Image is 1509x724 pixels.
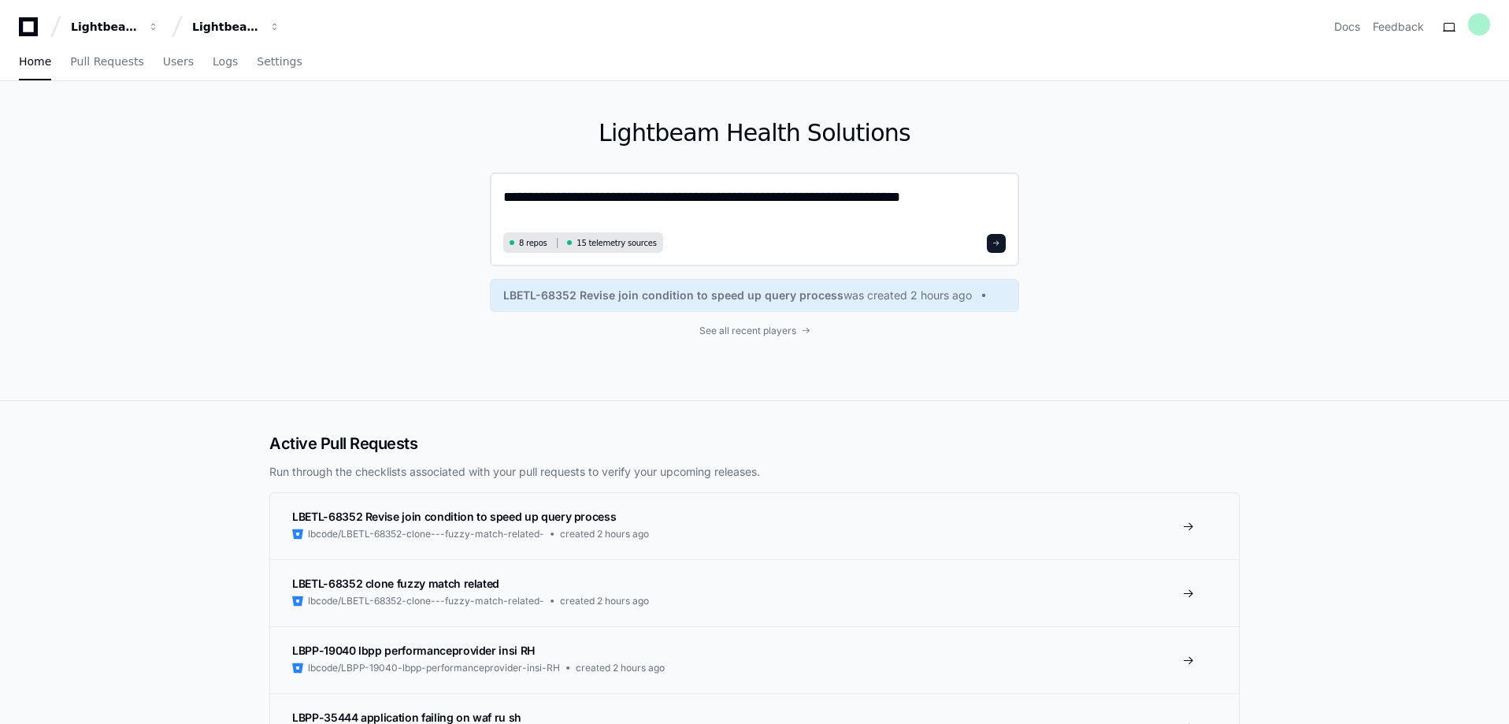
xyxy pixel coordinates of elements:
span: LBPP-35444 application failing on waf ru sh [292,711,521,724]
span: LBPP-19040 lbpp performanceprovider insi RH [292,644,535,657]
a: Home [19,44,51,80]
span: lbcode/LBETL-68352-clone---fuzzy-match-related- [308,595,544,607]
a: Pull Requests [70,44,143,80]
a: See all recent players [490,325,1019,337]
span: 8 repos [519,237,547,249]
h1: Lightbeam Health Solutions [490,119,1019,147]
p: Run through the checklists associated with your pull requests to verify your upcoming releases. [269,464,1240,480]
a: LBETL-68352 Revise join condition to speed up query processlbcode/LBETL-68352-clone---fuzzy-match... [270,493,1239,559]
a: Settings [257,44,302,80]
div: Lightbeam Health Solutions [192,19,260,35]
button: Feedback [1373,19,1424,35]
span: Logs [213,57,238,66]
button: Lightbeam Health [65,13,165,41]
span: 15 telemetry sources [577,237,656,249]
a: LBPP-19040 lbpp performanceprovider insi RHlbcode/LBPP-19040-lbpp-performanceprovider-insi-RHcrea... [270,626,1239,693]
button: Lightbeam Health Solutions [186,13,287,41]
span: LBETL-68352 Revise join condition to speed up query process [503,288,843,303]
a: Users [163,44,194,80]
span: LBETL-68352 Revise join condition to speed up query process [292,510,616,523]
span: created 2 hours ago [560,528,649,540]
a: LBETL-68352 Revise join condition to speed up query processwas created 2 hours ago [503,288,1006,303]
span: See all recent players [699,325,796,337]
a: Docs [1334,19,1360,35]
a: LBETL-68352 clone fuzzy match relatedlbcode/LBETL-68352-clone---fuzzy-match-related-created 2 hou... [270,559,1239,626]
a: Logs [213,44,238,80]
span: lbcode/LBETL-68352-clone---fuzzy-match-related- [308,528,544,540]
span: was created 2 hours ago [843,288,972,303]
h2: Active Pull Requests [269,433,1240,455]
span: Home [19,57,51,66]
div: Lightbeam Health [71,19,139,35]
span: Users [163,57,194,66]
span: lbcode/LBPP-19040-lbpp-performanceprovider-insi-RH [308,662,560,674]
span: Settings [257,57,302,66]
span: LBETL-68352 clone fuzzy match related [292,577,499,590]
span: Pull Requests [70,57,143,66]
span: created 2 hours ago [576,662,665,674]
span: created 2 hours ago [560,595,649,607]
